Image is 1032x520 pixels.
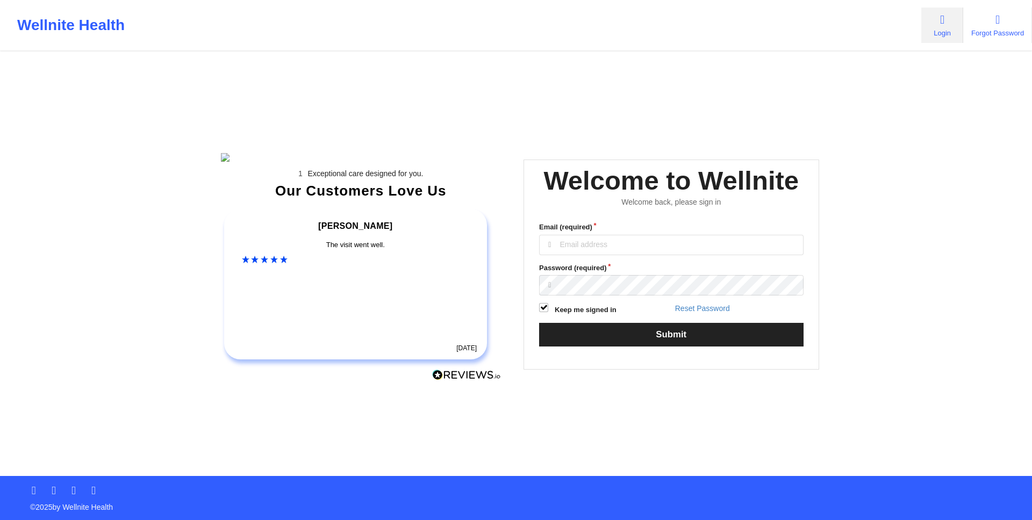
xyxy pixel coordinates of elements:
[432,370,501,381] img: Reviews.io Logo
[963,8,1032,43] a: Forgot Password
[456,344,477,352] time: [DATE]
[921,8,963,43] a: Login
[539,222,804,233] label: Email (required)
[318,221,392,230] span: [PERSON_NAME]
[221,185,501,196] div: Our Customers Love Us
[543,164,799,198] div: Welcome to Wellnite
[221,153,501,162] img: wellnite-auth-hero_200.c722682e.png
[675,304,730,313] a: Reset Password
[539,323,804,346] button: Submit
[230,169,501,178] li: Exceptional care designed for you.
[23,494,1009,512] p: © 2025 by Wellnite Health
[242,240,470,250] div: The visit went well.
[532,198,811,207] div: Welcome back, please sign in
[539,235,804,255] input: Email address
[555,305,617,315] label: Keep me signed in
[539,263,804,273] label: Password (required)
[432,370,501,384] a: Reviews.io Logo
